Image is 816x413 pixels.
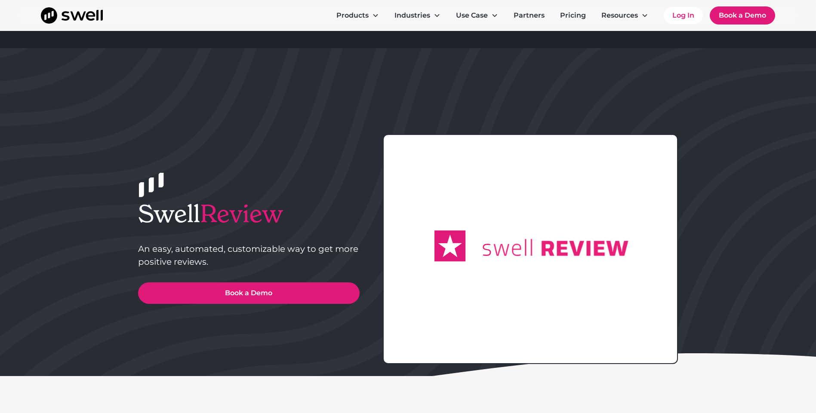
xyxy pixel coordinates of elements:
[394,10,430,21] div: Industries
[449,7,505,24] div: Use Case
[138,282,360,304] a: Book a Demo
[388,7,447,24] div: Industries
[601,10,638,21] div: Resources
[138,199,360,228] h1: Swell
[542,241,628,256] g: REVIEW
[138,242,360,268] p: An easy, automated, customizable way to get more positive reviews.
[41,7,103,24] a: home
[553,7,593,24] a: Pricing
[456,10,488,21] div: Use Case
[594,7,655,24] div: Resources
[507,7,551,24] a: Partners
[664,7,703,24] a: Log In
[483,239,532,256] g: swell
[336,10,369,21] div: Products
[329,7,386,24] div: Products
[200,199,283,229] span: Review
[710,6,775,24] a: Book a Demo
